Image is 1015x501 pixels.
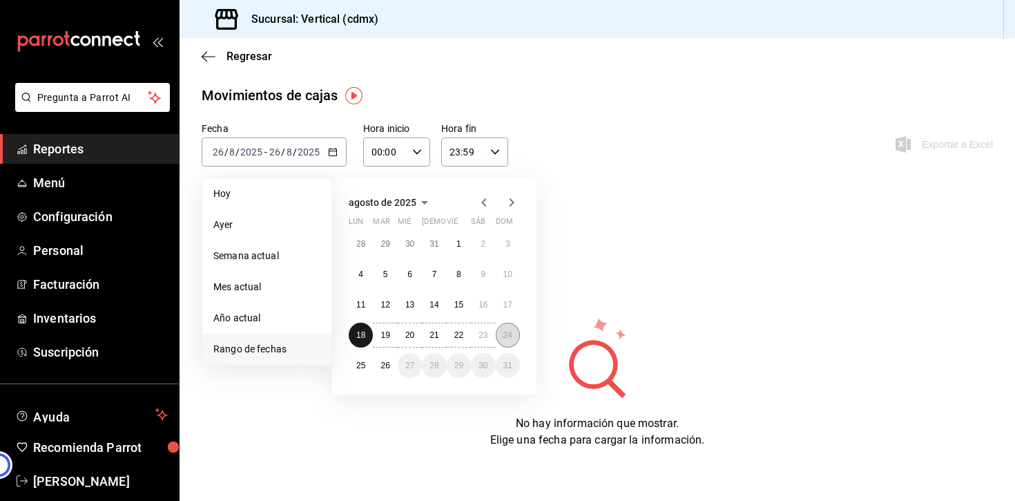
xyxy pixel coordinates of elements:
abbr: 12 de agosto de 2025 [380,300,389,310]
abbr: 22 de agosto de 2025 [454,330,463,340]
button: 10 de agosto de 2025 [496,262,520,287]
span: Reportes [33,140,168,158]
abbr: 17 de agosto de 2025 [503,300,512,310]
abbr: 27 de agosto de 2025 [405,361,414,370]
button: 14 de agosto de 2025 [422,292,446,317]
span: / [235,146,240,158]
abbr: 15 de agosto de 2025 [454,300,463,310]
button: 22 de agosto de 2025 [447,323,471,348]
button: 13 de agosto de 2025 [398,292,422,317]
button: 3 de agosto de 2025 [496,231,520,256]
h3: Sucursal: Vertical (cdmx) [240,11,378,28]
abbr: 18 de agosto de 2025 [356,330,365,340]
input: -- [229,146,235,158]
button: 28 de julio de 2025 [349,231,373,256]
button: agosto de 2025 [349,194,433,211]
abbr: 5 de agosto de 2025 [383,270,388,279]
abbr: sábado [471,217,485,231]
span: Recomienda Parrot [33,438,168,457]
abbr: 30 de agosto de 2025 [478,361,487,370]
span: Pregunta a Parrot AI [37,91,148,105]
span: Mes actual [213,280,320,294]
abbr: martes [373,217,389,231]
button: 6 de agosto de 2025 [398,262,422,287]
a: Pregunta a Parrot AI [10,100,170,115]
abbr: 30 de julio de 2025 [405,239,414,249]
span: / [281,146,285,158]
span: Configuración [33,207,168,226]
input: ---- [240,146,263,158]
abbr: 29 de agosto de 2025 [454,361,463,370]
abbr: 21 de agosto de 2025 [429,330,438,340]
button: 21 de agosto de 2025 [422,323,446,348]
span: Ayer [213,218,320,232]
button: 12 de agosto de 2025 [373,292,397,317]
abbr: 14 de agosto de 2025 [429,300,438,310]
input: -- [286,146,293,158]
abbr: 2 de agosto de 2025 [481,239,485,249]
abbr: 13 de agosto de 2025 [405,300,414,310]
button: 30 de julio de 2025 [398,231,422,256]
abbr: miércoles [398,217,411,231]
abbr: 19 de agosto de 2025 [380,330,389,340]
abbr: 26 de agosto de 2025 [380,361,389,370]
button: 8 de agosto de 2025 [447,262,471,287]
button: 11 de agosto de 2025 [349,292,373,317]
button: 23 de agosto de 2025 [471,323,495,348]
span: Regresar [226,50,272,63]
span: [PERSON_NAME] [33,472,168,491]
abbr: 4 de agosto de 2025 [358,270,363,279]
button: 4 de agosto de 2025 [349,262,373,287]
button: 20 de agosto de 2025 [398,323,422,348]
button: 25 de agosto de 2025 [349,353,373,378]
button: 29 de julio de 2025 [373,231,397,256]
span: Menú [33,173,168,192]
img: Tooltip marker [345,87,362,104]
button: 31 de agosto de 2025 [496,353,520,378]
button: 29 de agosto de 2025 [447,353,471,378]
abbr: 16 de agosto de 2025 [478,300,487,310]
input: ---- [297,146,320,158]
button: open_drawer_menu [152,36,163,47]
span: Hoy [213,187,320,201]
button: 27 de agosto de 2025 [398,353,422,378]
abbr: 29 de julio de 2025 [380,239,389,249]
abbr: 10 de agosto de 2025 [503,270,512,279]
button: 1 de agosto de 2025 [447,231,471,256]
span: Semana actual [213,249,320,263]
abbr: 11 de agosto de 2025 [356,300,365,310]
label: Fecha [202,124,347,133]
abbr: domingo [496,217,513,231]
div: Movimientos de cajas [202,85,338,106]
label: Hora inicio [363,124,430,133]
button: 30 de agosto de 2025 [471,353,495,378]
input: -- [212,146,224,158]
abbr: 8 de agosto de 2025 [456,270,461,279]
span: No hay información que mostrar. Elige una fecha para cargar la información. [490,417,705,446]
abbr: 7 de agosto de 2025 [432,270,437,279]
abbr: 3 de agosto de 2025 [505,239,510,249]
abbr: 24 de agosto de 2025 [503,330,512,340]
button: 28 de agosto de 2025 [422,353,446,378]
abbr: 28 de agosto de 2025 [429,361,438,370]
abbr: 6 de agosto de 2025 [407,270,412,279]
label: Hora fin [441,124,508,133]
button: 9 de agosto de 2025 [471,262,495,287]
span: Inventarios [33,309,168,328]
span: Suscripción [33,343,168,361]
abbr: 1 de agosto de 2025 [456,239,461,249]
button: 18 de agosto de 2025 [349,323,373,348]
button: 16 de agosto de 2025 [471,292,495,317]
abbr: viernes [447,217,458,231]
span: / [224,146,229,158]
button: 17 de agosto de 2025 [496,292,520,317]
abbr: 9 de agosto de 2025 [481,270,485,279]
button: Regresar [202,50,272,63]
abbr: jueves [422,217,503,231]
input: -- [269,146,281,158]
span: Año actual [213,311,320,325]
abbr: 23 de agosto de 2025 [478,330,487,340]
button: 24 de agosto de 2025 [496,323,520,348]
span: / [293,146,297,158]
